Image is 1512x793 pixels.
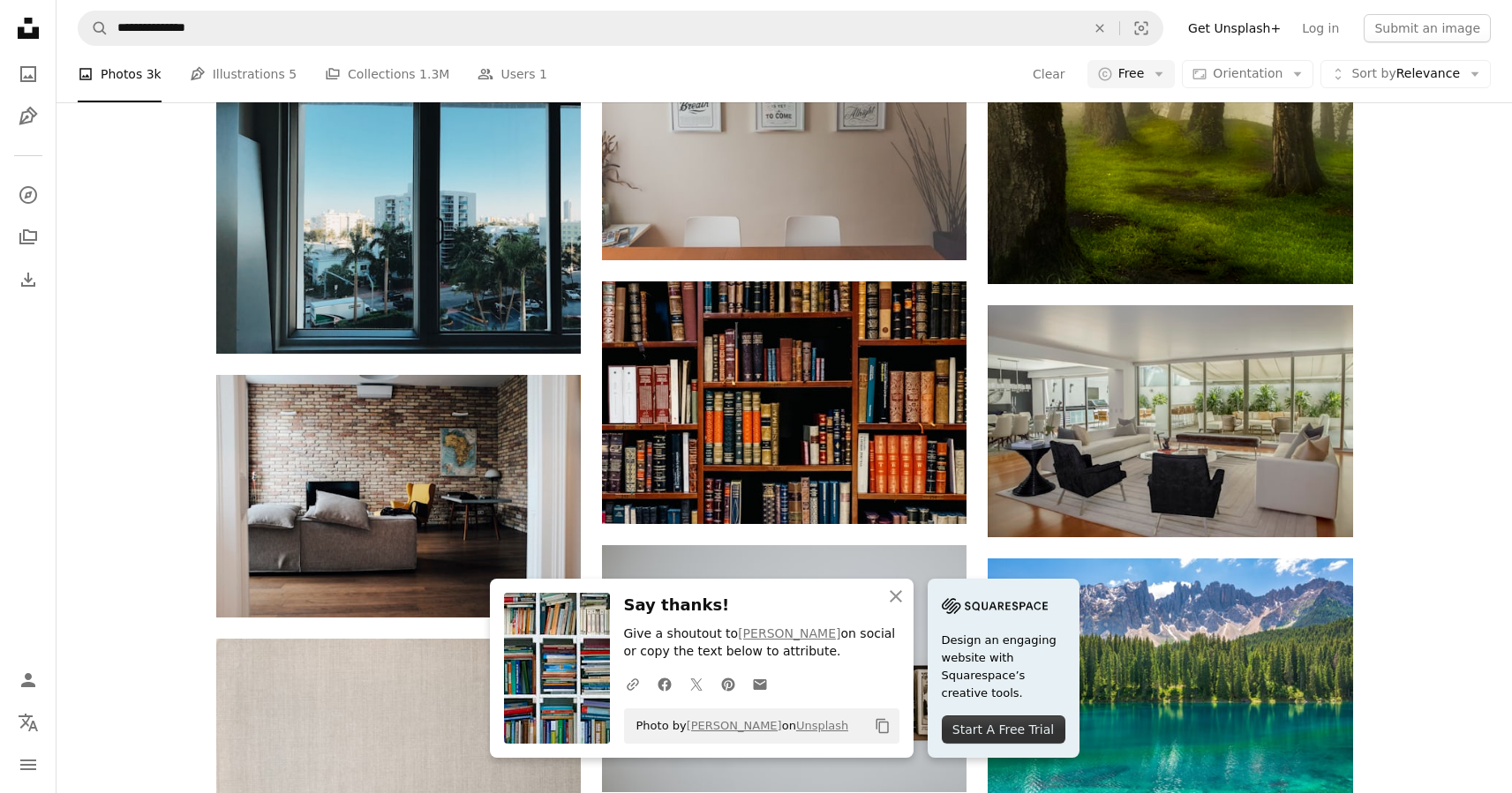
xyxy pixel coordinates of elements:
a: Log in / Sign up [11,662,46,698]
a: Share on Facebook [649,666,681,701]
span: 5 [289,64,297,84]
button: Clear [1080,11,1119,45]
span: Design an engaging website with Squarespace’s creative tools. [942,632,1065,702]
img: gray wooden table beside wing chair [216,375,581,617]
a: a white sheet of paper with a brown border [216,772,581,788]
a: Get Unsplash+ [1177,14,1291,42]
img: three rectangular quotes on white painted wall [602,17,967,259]
button: Clear [1032,60,1066,88]
button: Menu [11,747,46,782]
a: Illustrations [11,99,46,134]
a: Log in [1291,14,1350,42]
button: Language [11,705,46,740]
h3: Say thanks! [624,593,899,618]
a: [PERSON_NAME] [687,719,782,732]
p: Give a shoutout to on social or copy the text below to attribute. [624,625,899,661]
a: Download History [11,262,46,297]
div: Start A Free Trial [942,715,1065,744]
a: Collections [11,220,46,255]
span: Relevance [1351,65,1460,83]
a: Explore [11,177,46,213]
a: [PERSON_NAME] [738,626,840,640]
a: Share over email [744,666,776,701]
a: assorted-title of books piled in the shelves [602,394,967,410]
button: Visual search [1120,11,1162,45]
a: gray wooden table beside wing chair [216,488,581,504]
a: Share on Twitter [681,666,712,701]
a: two black suede armchairs during daytime [988,413,1352,429]
a: Illustrations 5 [190,46,297,102]
a: Share on Pinterest [712,666,744,701]
a: green grasses near body of water with mountain range in vicinity [988,671,1352,687]
button: Submit an image [1364,14,1491,42]
a: Collections 1.3M [325,46,449,102]
span: Orientation [1213,66,1283,80]
form: Find visuals sitewide [78,11,1163,46]
a: three rectangular quotes on white painted wall [602,130,967,146]
img: two black suede armchairs during daytime [988,305,1352,537]
img: brown wooden floating shelf on white wall [602,545,967,792]
a: closed white slide window [216,208,581,224]
button: Sort byRelevance [1320,60,1491,88]
a: Home — Unsplash [11,11,46,49]
a: Photos [11,56,46,92]
span: 1 [539,64,547,84]
img: closed white slide window [216,80,581,354]
a: Users 1 [478,46,547,102]
span: Sort by [1351,66,1395,80]
a: Design an engaging website with Squarespace’s creative tools.Start A Free Trial [928,579,1079,758]
button: Free [1087,60,1176,88]
span: 1.3M [419,64,449,84]
button: Orientation [1182,60,1313,88]
span: Free [1118,65,1145,83]
span: Photo by on [628,712,849,740]
a: Unsplash [796,719,848,732]
button: Copy to clipboard [868,711,898,741]
button: Search Unsplash [79,11,109,45]
img: file-1705255347840-230a6ab5bca9image [942,593,1048,619]
img: assorted-title of books piled in the shelves [602,281,967,524]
